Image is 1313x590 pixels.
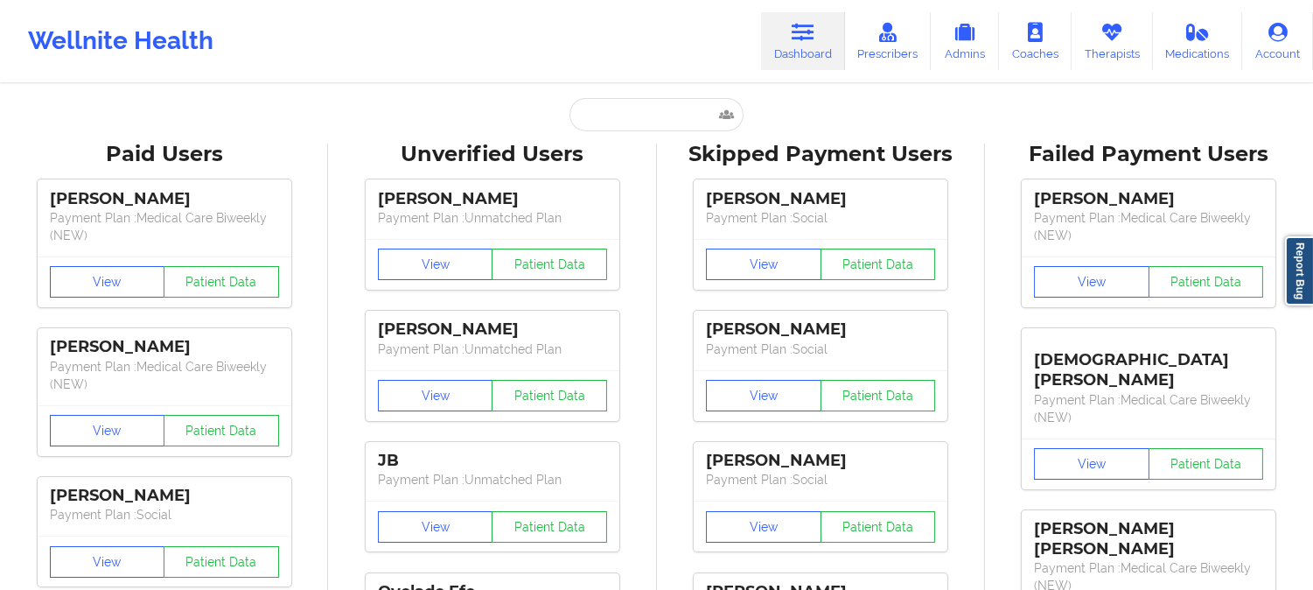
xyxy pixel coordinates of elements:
button: View [706,249,821,280]
button: View [1034,448,1149,480]
p: Payment Plan : Social [50,506,279,523]
p: Payment Plan : Medical Care Biweekly (NEW) [50,209,279,244]
a: Account [1242,12,1313,70]
div: [PERSON_NAME] [378,189,607,209]
div: Paid Users [12,141,316,168]
button: View [1034,266,1149,298]
p: Payment Plan : Medical Care Biweekly (NEW) [50,358,279,393]
button: Patient Data [164,415,279,446]
button: View [706,380,821,411]
button: View [378,380,493,411]
div: Failed Payment Users [997,141,1301,168]
a: Prescribers [845,12,932,70]
div: [PERSON_NAME] [50,189,279,209]
button: Patient Data [492,511,607,543]
button: View [706,511,821,543]
a: Dashboard [761,12,845,70]
p: Payment Plan : Social [706,471,935,488]
div: [DEMOGRAPHIC_DATA][PERSON_NAME] [1034,337,1263,390]
div: [PERSON_NAME] [PERSON_NAME] [1034,519,1263,559]
button: View [50,546,165,578]
div: [PERSON_NAME] [1034,189,1263,209]
p: Payment Plan : Social [706,209,935,227]
div: [PERSON_NAME] [378,320,607,340]
button: View [378,511,493,543]
p: Payment Plan : Social [706,341,935,358]
a: Report Bug [1285,236,1313,306]
button: View [378,249,493,280]
p: Payment Plan : Unmatched Plan [378,471,607,488]
p: Payment Plan : Unmatched Plan [378,341,607,358]
button: Patient Data [492,249,607,280]
button: Patient Data [164,546,279,578]
a: Admins [931,12,999,70]
a: Medications [1153,12,1243,70]
p: Payment Plan : Unmatched Plan [378,209,607,227]
div: [PERSON_NAME] [706,189,935,209]
button: Patient Data [821,511,936,543]
p: Payment Plan : Medical Care Biweekly (NEW) [1034,391,1263,426]
button: Patient Data [1149,448,1264,480]
button: View [50,415,165,446]
a: Therapists [1072,12,1153,70]
button: View [50,266,165,298]
button: Patient Data [1149,266,1264,298]
button: Patient Data [492,380,607,411]
div: [PERSON_NAME] [706,320,935,340]
div: JB [378,451,607,471]
button: Patient Data [821,380,936,411]
div: Skipped Payment Users [669,141,973,168]
div: [PERSON_NAME] [50,486,279,506]
div: [PERSON_NAME] [50,337,279,357]
p: Payment Plan : Medical Care Biweekly (NEW) [1034,209,1263,244]
a: Coaches [999,12,1072,70]
div: Unverified Users [340,141,644,168]
button: Patient Data [821,249,936,280]
button: Patient Data [164,266,279,298]
div: [PERSON_NAME] [706,451,935,471]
